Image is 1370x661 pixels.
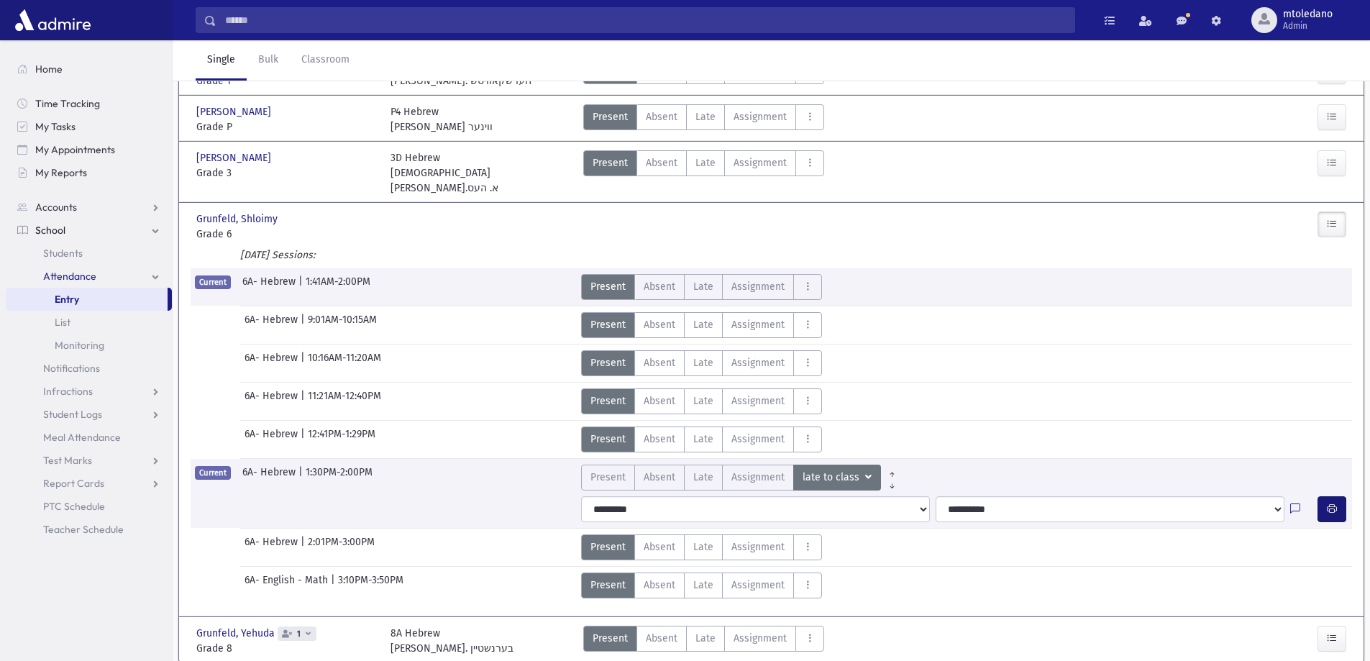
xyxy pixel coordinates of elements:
span: Assignment [731,539,785,555]
div: 3D Hebrew [DEMOGRAPHIC_DATA][PERSON_NAME].א. העס [391,150,570,196]
a: Meal Attendance [6,426,172,449]
span: Late [693,432,713,447]
span: Assignment [731,279,785,294]
span: Assignment [731,578,785,593]
span: Meal Attendance [43,431,121,444]
a: School [6,219,172,242]
span: Grunfeld, Shloimy [196,211,280,227]
span: Absent [644,279,675,294]
a: Entry [6,288,168,311]
div: AttTypes [581,388,822,414]
span: Teacher Schedule [43,523,124,536]
span: 1 [294,629,303,639]
span: 2:01PM-3:00PM [308,534,375,560]
a: Infractions [6,380,172,403]
span: Present [590,470,626,485]
span: | [298,274,306,300]
span: Absent [644,317,675,332]
span: Present [590,578,626,593]
div: AttTypes [583,150,824,196]
a: Home [6,58,172,81]
span: Grade 6 [196,227,376,242]
a: Student Logs [6,403,172,426]
a: My Tasks [6,115,172,138]
div: AttTypes [581,427,822,452]
span: Absent [646,109,677,124]
a: Accounts [6,196,172,219]
span: Present [590,279,626,294]
div: AttTypes [581,274,822,300]
span: Absent [644,355,675,370]
span: Absent [646,155,677,170]
span: Present [590,355,626,370]
span: | [331,573,338,598]
a: All Prior [881,465,903,476]
span: 6A- Hebrew [242,274,298,300]
a: Notifications [6,357,172,380]
span: [PERSON_NAME] [196,150,274,165]
span: 6A- Hebrew [245,312,301,338]
span: Present [590,432,626,447]
span: [PERSON_NAME] [196,104,274,119]
span: 10:16AM-11:20AM [308,350,381,376]
div: P4 Hebrew [PERSON_NAME] ווינער [391,104,493,135]
span: Assignment [731,355,785,370]
div: AttTypes [583,626,824,656]
span: Late [695,631,716,646]
a: Attendance [6,265,172,288]
span: Late [693,355,713,370]
a: PTC Schedule [6,495,172,518]
span: Late [693,470,713,485]
div: AttTypes [583,104,824,135]
div: AttTypes [581,350,822,376]
span: 6A- Hebrew [245,388,301,414]
span: Test Marks [43,454,92,467]
span: Monitoring [55,339,104,352]
span: Students [43,247,83,260]
span: Absent [644,393,675,409]
span: Late [693,539,713,555]
span: Assignment [734,109,787,124]
span: Assignment [731,470,785,485]
span: mtoledano [1283,9,1333,20]
span: | [301,388,308,414]
span: Assignment [731,317,785,332]
span: Present [593,109,628,124]
span: Absent [644,578,675,593]
span: Notifications [43,362,100,375]
span: Admin [1283,20,1333,32]
span: Student Logs [43,408,102,421]
a: Single [196,40,247,81]
span: Grade 3 [196,165,376,181]
a: Report Cards [6,472,172,495]
span: Late [693,279,713,294]
span: Grade 8 [196,641,376,656]
a: Bulk [247,40,290,81]
span: | [301,350,308,376]
span: Entry [55,293,79,306]
span: Accounts [35,201,77,214]
span: 12:41PM-1:29PM [308,427,375,452]
span: Absent [644,539,675,555]
div: AttTypes [581,573,822,598]
span: Attendance [43,270,96,283]
span: Home [35,63,63,76]
span: Absent [644,432,675,447]
span: | [301,534,308,560]
a: Test Marks [6,449,172,472]
span: 11:21AM-12:40PM [308,388,381,414]
i: [DATE] Sessions: [240,249,315,261]
span: Late [693,578,713,593]
a: My Reports [6,161,172,184]
a: List [6,311,172,334]
div: AttTypes [581,534,822,560]
span: Current [195,275,231,289]
span: Present [590,317,626,332]
span: 6A- English - Math [245,573,331,598]
span: My Appointments [35,143,115,156]
span: Absent [644,470,675,485]
span: | [298,465,306,491]
span: 6A- Hebrew [242,465,298,491]
div: AttTypes [581,312,822,338]
div: 8A Hebrew [PERSON_NAME]. בערנשטיין [391,626,513,656]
